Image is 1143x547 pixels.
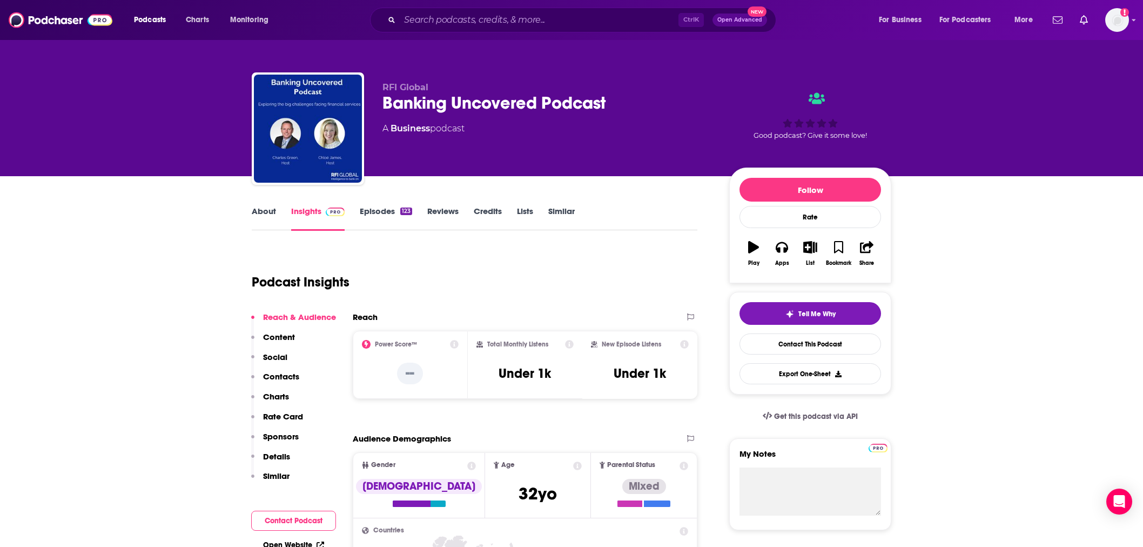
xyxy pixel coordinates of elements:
[134,12,166,28] span: Podcasts
[499,365,551,382] h3: Under 1k
[9,10,112,30] img: Podchaser - Follow, Share and Rate Podcasts
[754,403,866,430] a: Get this podcast via API
[353,312,378,322] h2: Reach
[487,341,548,348] h2: Total Monthly Listens
[826,260,851,266] div: Bookmark
[373,527,404,534] span: Countries
[739,206,881,228] div: Rate
[853,234,881,273] button: Share
[748,260,759,266] div: Play
[729,82,891,149] div: Good podcast? Give it some love!
[1105,8,1129,32] button: Show profile menu
[382,122,465,135] div: A podcast
[602,341,661,348] h2: New Episode Listens
[739,178,881,202] button: Follow
[356,479,482,494] div: [DEMOGRAPHIC_DATA]
[739,363,881,384] button: Export One-Sheet
[739,234,768,273] button: Play
[251,451,290,471] button: Details
[739,333,881,355] a: Contact This Podcast
[859,260,874,266] div: Share
[622,479,666,494] div: Mixed
[1075,11,1092,29] a: Show notifications dropdown
[371,462,395,469] span: Gender
[768,234,796,273] button: Apps
[263,352,287,362] p: Social
[251,431,299,451] button: Sponsors
[871,11,935,29] button: open menu
[869,442,887,452] a: Pro website
[380,8,786,32] div: Search podcasts, credits, & more...
[263,471,290,481] p: Similar
[824,234,852,273] button: Bookmark
[939,12,991,28] span: For Podcasters
[263,411,303,422] p: Rate Card
[186,12,209,28] span: Charts
[517,206,533,231] a: Lists
[291,206,345,231] a: InsightsPodchaser Pro
[353,433,451,444] h2: Audience Demographics
[263,371,299,382] p: Contacts
[775,260,789,266] div: Apps
[400,208,412,215] div: 123
[796,234,824,273] button: List
[427,206,459,231] a: Reviews
[754,131,867,139] span: Good podcast? Give it some love!
[263,391,289,402] p: Charts
[774,412,858,421] span: Get this podcast via API
[806,260,815,266] div: List
[519,483,557,504] span: 32 yo
[252,206,276,231] a: About
[474,206,502,231] a: Credits
[263,431,299,442] p: Sponsors
[126,11,180,29] button: open menu
[879,12,922,28] span: For Business
[254,75,362,183] img: Banking Uncovered Podcast
[614,365,666,382] h3: Under 1k
[1048,11,1067,29] a: Show notifications dropdown
[400,11,678,29] input: Search podcasts, credits, & more...
[179,11,216,29] a: Charts
[251,332,295,352] button: Content
[251,411,303,431] button: Rate Card
[932,11,1007,29] button: open menu
[251,471,290,491] button: Similar
[251,371,299,391] button: Contacts
[785,310,794,318] img: tell me why sparkle
[263,451,290,462] p: Details
[548,206,575,231] a: Similar
[1014,12,1033,28] span: More
[326,208,345,216] img: Podchaser Pro
[1120,8,1129,17] svg: Add a profile image
[360,206,412,231] a: Episodes123
[230,12,268,28] span: Monitoring
[748,6,767,17] span: New
[739,449,881,468] label: My Notes
[1105,8,1129,32] img: User Profile
[223,11,283,29] button: open menu
[869,444,887,452] img: Podchaser Pro
[251,312,336,332] button: Reach & Audience
[397,363,423,384] p: --
[607,462,655,469] span: Parental Status
[263,332,295,342] p: Content
[391,123,430,134] a: Business
[1106,489,1132,515] div: Open Intercom Messenger
[251,511,336,531] button: Contact Podcast
[251,352,287,372] button: Social
[798,310,836,318] span: Tell Me Why
[712,14,767,26] button: Open AdvancedNew
[1007,11,1046,29] button: open menu
[501,462,515,469] span: Age
[717,17,762,23] span: Open Advanced
[252,274,349,290] h1: Podcast Insights
[739,302,881,325] button: tell me why sparkleTell Me Why
[251,391,289,411] button: Charts
[678,13,704,27] span: Ctrl K
[263,312,336,322] p: Reach & Audience
[382,82,428,92] span: RFI Global
[1105,8,1129,32] span: Logged in as notablypr2
[375,341,417,348] h2: Power Score™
